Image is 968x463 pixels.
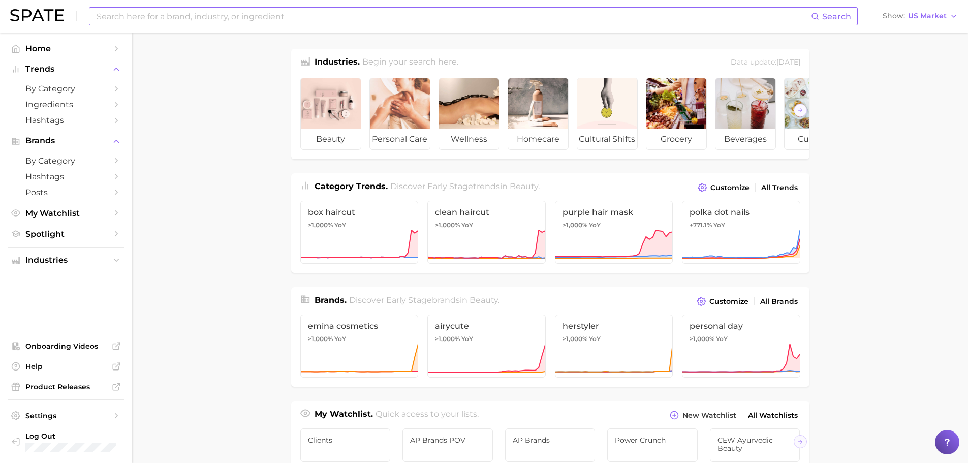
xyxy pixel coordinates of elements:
span: Hashtags [25,172,107,181]
a: Settings [8,408,124,423]
span: Trends [25,65,107,74]
span: YoY [334,221,346,229]
a: beverages [715,78,776,150]
button: New Watchlist [667,408,738,422]
button: ShowUS Market [880,10,960,23]
button: Customize [695,180,752,195]
img: SPATE [10,9,64,21]
span: Home [25,44,107,53]
a: Help [8,359,124,374]
a: All Watchlists [745,409,800,422]
span: >1,000% [435,335,460,343]
span: emina cosmetics [308,321,411,331]
span: Customize [710,183,750,192]
span: Customize [709,297,748,306]
span: Discover Early Stage trends in . [390,181,540,191]
button: Trends [8,61,124,77]
span: >1,000% [308,335,333,343]
span: cultural shifts [577,129,637,149]
a: homecare [508,78,569,150]
span: by Category [25,84,107,94]
span: Settings [25,411,107,420]
a: Hashtags [8,169,124,184]
a: All Trends [759,181,800,195]
h2: Begin your search here. [362,56,458,70]
span: YoY [461,221,473,229]
span: YoY [713,221,725,229]
span: AP Brands [513,436,588,444]
span: +771.1% [690,221,712,229]
span: grocery [646,129,706,149]
a: purple hair mask>1,000% YoY [555,201,673,264]
span: >1,000% [563,335,587,343]
span: beauty [510,181,538,191]
span: >1,000% [308,221,333,229]
a: Onboarding Videos [8,338,124,354]
span: YoY [589,221,601,229]
a: grocery [646,78,707,150]
span: beauty [301,129,361,149]
a: Clients [300,428,391,462]
span: Posts [25,188,107,197]
span: Brands [25,136,107,145]
span: Category Trends . [315,181,388,191]
a: Product Releases [8,379,124,394]
a: AP Brands [505,428,596,462]
a: AP brands POV [402,428,493,462]
span: All Trends [761,183,798,192]
span: New Watchlist [682,411,736,420]
a: Spotlight [8,226,124,242]
button: Customize [694,294,751,308]
span: US Market [908,13,947,19]
span: airycute [435,321,538,331]
h1: My Watchlist. [315,408,373,422]
span: Log Out [25,431,116,441]
span: My Watchlist [25,208,107,218]
span: Onboarding Videos [25,342,107,351]
span: All Brands [760,297,798,306]
a: Log out. Currently logged in with e-mail kkrom@stellarising.com. [8,428,124,455]
a: herstyler>1,000% YoY [555,315,673,378]
a: by Category [8,153,124,169]
span: wellness [439,129,499,149]
span: beauty [470,295,498,305]
span: Ingredients [25,100,107,109]
span: Search [822,12,851,21]
a: beauty [300,78,361,150]
a: clean haircut>1,000% YoY [427,201,546,264]
button: Industries [8,253,124,268]
a: personal day>1,000% YoY [682,315,800,378]
span: >1,000% [435,221,460,229]
span: CEW Ayurvedic Beauty [717,436,793,452]
span: homecare [508,129,568,149]
a: Posts [8,184,124,200]
span: Product Releases [25,382,107,391]
span: AP brands POV [410,436,485,444]
span: Hashtags [25,115,107,125]
a: My Watchlist [8,205,124,221]
span: culinary [785,129,845,149]
span: >1,000% [690,335,714,343]
span: box haircut [308,207,411,217]
span: personal day [690,321,793,331]
a: by Category [8,81,124,97]
h1: Industries. [315,56,360,70]
a: wellness [439,78,499,150]
span: beverages [715,129,775,149]
span: YoY [334,335,346,343]
a: emina cosmetics>1,000% YoY [300,315,419,378]
span: Spotlight [25,229,107,239]
span: polka dot nails [690,207,793,217]
a: Ingredients [8,97,124,112]
a: culinary [784,78,845,150]
button: Brands [8,133,124,148]
span: by Category [25,156,107,166]
span: Help [25,362,107,371]
span: clean haircut [435,207,538,217]
span: >1,000% [563,221,587,229]
a: cultural shifts [577,78,638,150]
button: Scroll Right [794,104,807,117]
span: YoY [461,335,473,343]
a: CEW Ayurvedic Beauty [710,428,800,462]
span: Discover Early Stage brands in . [349,295,499,305]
